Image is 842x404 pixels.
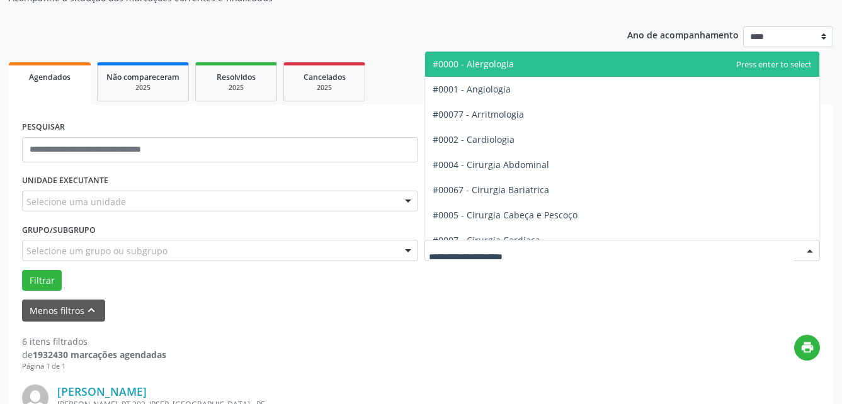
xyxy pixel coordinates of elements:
span: #0001 - Angiologia [433,83,511,95]
i: keyboard_arrow_up [84,303,98,317]
label: UNIDADE EXECUTANTE [22,171,108,191]
div: Página 1 de 1 [22,361,166,372]
span: Cancelados [304,72,346,82]
span: Selecione um grupo ou subgrupo [26,244,168,257]
div: 6 itens filtrados [22,335,166,348]
span: Não compareceram [106,72,179,82]
span: #00077 - Arritmologia [433,108,524,120]
label: PESQUISAR [22,118,65,137]
div: 2025 [205,83,268,93]
a: [PERSON_NAME] [57,384,147,398]
span: Selecione uma unidade [26,195,126,208]
div: 2025 [293,83,356,93]
span: Agendados [29,72,71,82]
button: Filtrar [22,270,62,291]
label: Grupo/Subgrupo [22,220,96,240]
strong: 1932430 marcações agendadas [33,349,166,361]
span: #0004 - Cirurgia Abdominal [433,159,549,171]
div: 2025 [106,83,179,93]
span: #00067 - Cirurgia Bariatrica [433,184,549,196]
p: Ano de acompanhamento [627,26,739,42]
span: #0000 - Alergologia [433,58,514,70]
i: print [800,340,814,354]
span: #0005 - Cirurgia Cabeça e Pescoço [433,209,577,221]
span: #0002 - Cardiologia [433,133,515,145]
span: #0007 - Cirurgia Cardiaca [433,234,540,246]
button: print [794,335,820,361]
div: de [22,348,166,361]
span: Resolvidos [217,72,256,82]
button: Menos filtroskeyboard_arrow_up [22,300,105,322]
